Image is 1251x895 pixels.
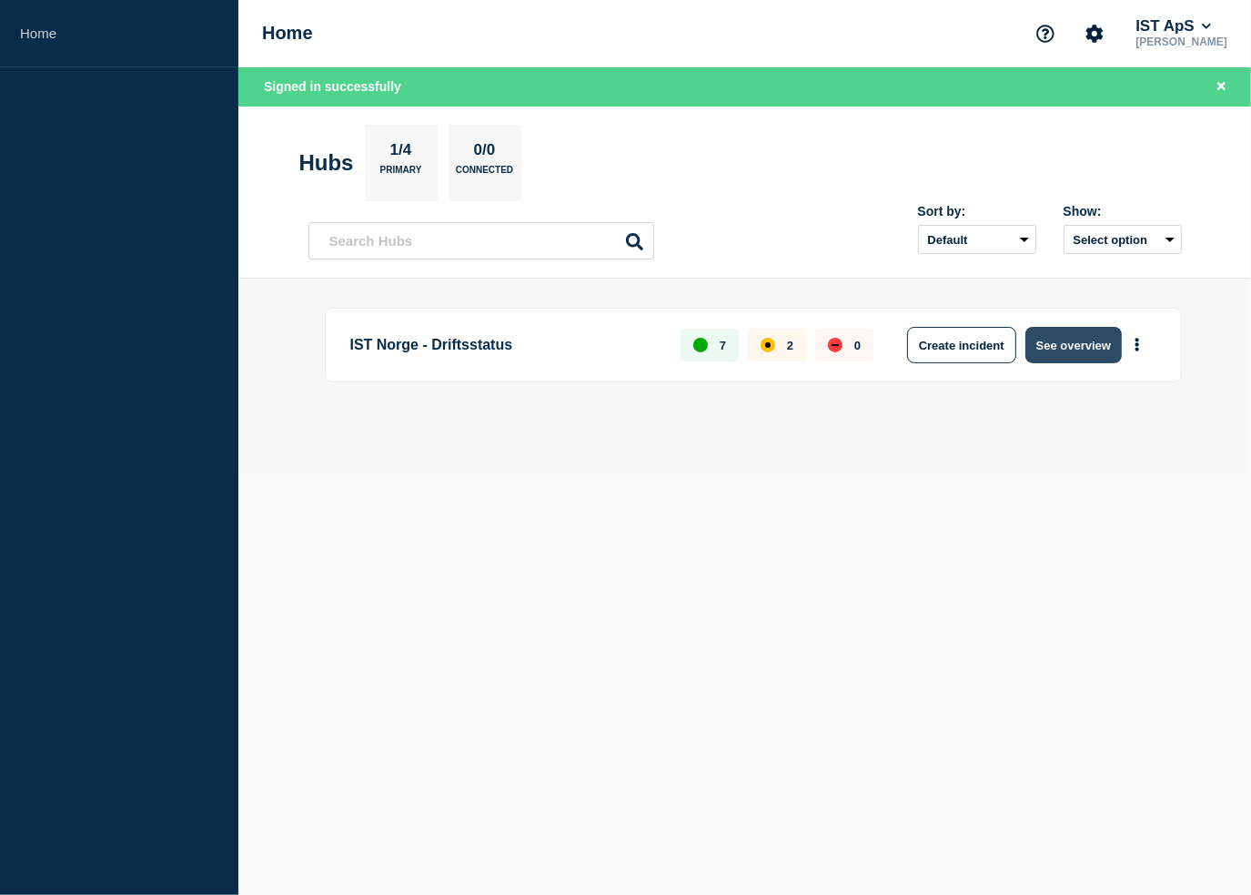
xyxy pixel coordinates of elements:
button: Close banner [1210,76,1233,97]
div: down [828,338,842,352]
p: Connected [456,165,513,184]
p: 7 [720,339,726,352]
input: Search Hubs [308,222,654,259]
button: IST ApS [1132,17,1215,36]
h1: Home [262,23,313,44]
button: Create incident [907,327,1016,363]
p: Primary [380,165,422,184]
p: [PERSON_NAME] [1132,36,1231,48]
p: 2 [787,339,793,352]
div: up [693,338,708,352]
button: See overview [1025,327,1122,363]
button: More actions [1125,329,1149,362]
button: Support [1026,15,1064,53]
div: affected [761,338,775,352]
button: Select option [1064,225,1182,254]
p: 1/4 [383,141,419,165]
h2: Hubs [299,150,354,176]
span: Signed in successfully [264,79,401,94]
p: 0/0 [467,141,502,165]
div: Sort by: [918,204,1036,219]
div: Show: [1064,204,1182,219]
p: IST Norge - Driftsstatus [350,327,661,363]
p: 0 [854,339,861,352]
button: Account settings [1075,15,1114,53]
select: Sort by [918,225,1036,254]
